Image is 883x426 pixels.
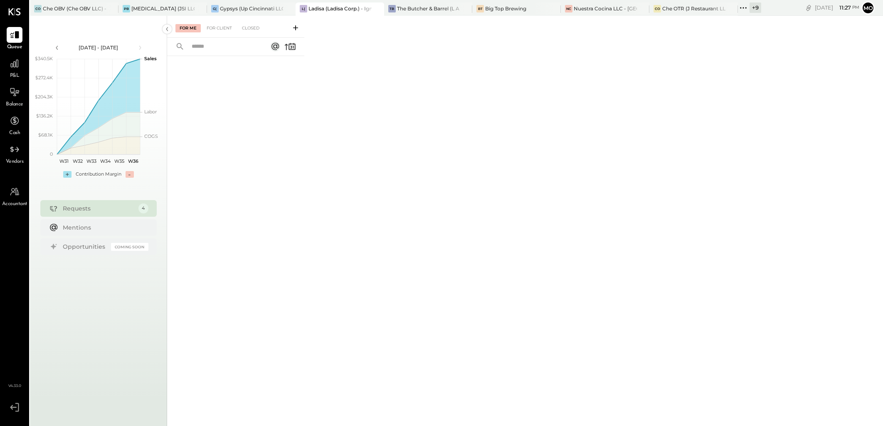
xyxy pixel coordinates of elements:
text: $272.4K [35,75,53,81]
text: W36 [128,158,138,164]
div: Che OTR (J Restaurant LLC) - Ignite [662,5,725,12]
text: W34 [100,158,111,164]
a: P&L [0,56,29,80]
div: For Client [202,24,236,32]
div: CO [654,5,661,12]
div: Opportunities [63,242,107,251]
div: PB [123,5,130,12]
text: W32 [73,158,83,164]
text: 0 [50,151,53,157]
span: Cash [9,130,20,137]
div: + [63,171,72,178]
text: W35 [114,158,124,164]
div: G( [211,5,219,12]
div: - [126,171,134,178]
div: Ladisa (Ladisa Corp.) - Ignite [308,5,372,12]
div: NC [565,5,572,12]
text: $136.2K [36,113,53,119]
text: $340.5K [35,56,53,61]
div: CO [34,5,42,12]
div: copy link [804,3,813,12]
div: Requests [63,204,134,213]
div: [DATE] - [DATE] [63,44,134,51]
span: P&L [10,72,20,80]
a: Cash [0,113,29,137]
text: $204.3K [35,94,53,100]
text: Labor [144,109,157,115]
div: Closed [238,24,264,32]
text: Sales [144,56,157,61]
a: Balance [0,84,29,108]
div: Gypsys (Up Cincinnati LLC) - Ignite [220,5,283,12]
text: W33 [86,158,96,164]
div: + 9 [750,2,761,13]
div: BT [476,5,484,12]
a: Accountant [0,184,29,208]
div: Nuestra Cocina LLC - [GEOGRAPHIC_DATA] [574,5,637,12]
div: Mentions [63,223,144,232]
div: TB [388,5,396,12]
a: Vendors [0,142,29,166]
text: $68.1K [38,132,53,138]
span: Balance [6,101,23,108]
div: Coming Soon [111,243,148,251]
button: Mo [861,1,875,15]
div: [DATE] [815,4,859,12]
text: W31 [59,158,68,164]
span: Queue [7,44,22,51]
div: Big Top Brewing [485,5,526,12]
a: Queue [0,27,29,51]
span: Vendors [6,158,24,166]
div: 4 [138,203,148,213]
div: Che OBV (Che OBV LLC) - Ignite [43,5,106,12]
text: COGS [144,133,158,139]
div: L( [300,5,307,12]
span: Accountant [2,201,27,208]
div: Contribution Margin [76,171,121,178]
div: For Me [175,24,201,32]
div: The Butcher & Barrel (L Argento LLC) - [GEOGRAPHIC_DATA] [397,5,460,12]
div: [MEDICAL_DATA] (JSI LLC) - Ignite [131,5,195,12]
